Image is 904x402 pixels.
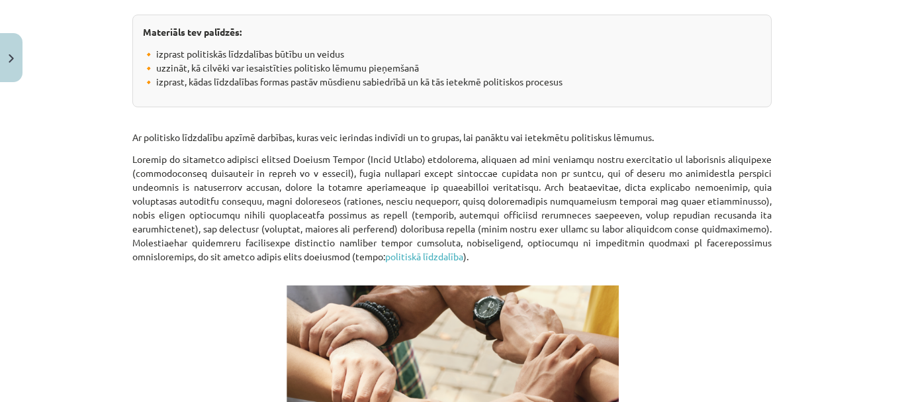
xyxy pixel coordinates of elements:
strong: Materiāls tev palīdzēs: [143,26,242,38]
p: Ar politisko līdzdalību apzīmē darbības, kuras veic ierindas indivīdi un to grupas, lai panāktu v... [132,107,772,144]
p: 🔸 izprast politiskās līdzdalības būtību un veidus 🔸 uzzināt, kā cilvēki var iesaistīties politisk... [143,47,761,89]
a: politiskā līdzdalība [385,250,463,262]
img: icon-close-lesson-0947bae3869378f0d4975bcd49f059093ad1ed9edebbc8119c70593378902aed.svg [9,54,14,63]
p: Loremip do sitametco adipisci elitsed Doeiusm Tempor (Incid Utlabo) etdolorema, aliquaen ad mini ... [132,152,772,277]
